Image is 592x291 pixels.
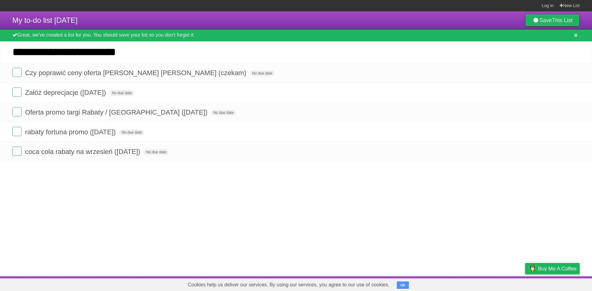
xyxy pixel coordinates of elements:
[182,279,396,291] span: Cookies help us deliver our services. By using our services, you agree to our use of cookies.
[12,147,22,156] label: Done
[463,278,488,289] a: Developers
[25,89,107,96] span: Załóż deprecjacje ([DATE])
[496,278,510,289] a: Terms
[144,149,169,155] span: No due date
[517,278,533,289] a: Privacy
[528,263,536,274] img: Buy me a coffee
[397,281,409,289] button: OK
[25,108,209,116] span: Oferta promo targi Rabaty / [GEOGRAPHIC_DATA] ([DATE])
[538,263,577,274] span: Buy me a coffee
[25,148,142,156] span: coca cola rabaty na wrzesień ([DATE])
[12,68,22,77] label: Done
[109,90,134,96] span: No due date
[25,69,248,77] span: Czy poprawić ceny oferta [PERSON_NAME] [PERSON_NAME] (czekam)
[119,130,144,135] span: No due date
[25,128,117,136] span: rabaty fortuna promo ([DATE])
[12,107,22,116] label: Done
[541,278,580,289] a: Suggest a feature
[525,263,580,274] a: Buy me a coffee
[552,17,573,23] b: This List
[12,127,22,136] label: Done
[443,278,456,289] a: About
[250,71,275,76] span: No due date
[211,110,236,115] span: No due date
[525,14,580,26] a: SaveThis List
[12,87,22,97] label: Done
[12,16,78,24] span: My to-do list [DATE]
